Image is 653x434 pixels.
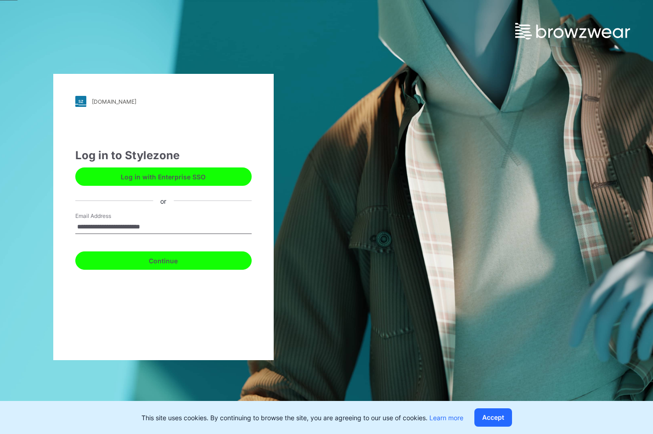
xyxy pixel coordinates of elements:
[153,196,174,206] div: or
[429,414,463,422] a: Learn more
[75,251,252,270] button: Continue
[75,96,86,107] img: stylezone-logo.562084cfcfab977791bfbf7441f1a819.svg
[92,98,136,105] div: [DOMAIN_NAME]
[75,96,252,107] a: [DOMAIN_NAME]
[515,23,630,39] img: browzwear-logo.e42bd6dac1945053ebaf764b6aa21510.svg
[75,212,140,220] label: Email Address
[141,413,463,423] p: This site uses cookies. By continuing to browse the site, you are agreeing to our use of cookies.
[75,167,252,186] button: Log in with Enterprise SSO
[474,408,512,427] button: Accept
[75,147,252,164] div: Log in to Stylezone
